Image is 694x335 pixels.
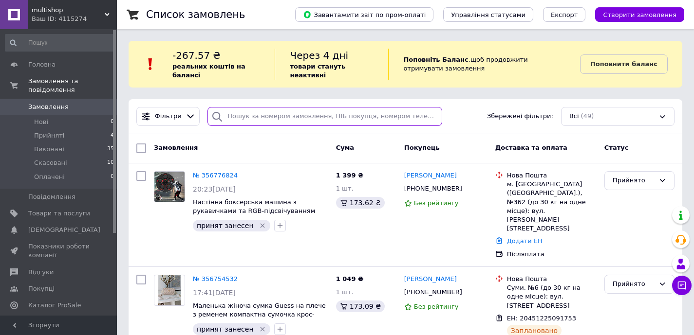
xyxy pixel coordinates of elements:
span: Фільтри [155,112,182,121]
img: :exclamation: [143,57,158,71]
button: Управління статусами [443,7,533,22]
span: 10 [107,159,114,167]
span: Покупець [404,144,440,151]
span: Замовлення та повідомлення [28,77,117,94]
span: 35 [107,145,114,154]
div: 173.09 ₴ [336,300,385,312]
span: Статус [604,144,629,151]
button: Чат з покупцем [672,276,692,295]
span: Товари та послуги [28,209,90,218]
span: Показники роботи компанії [28,242,90,260]
img: Фото товару [158,275,181,305]
span: (49) [581,112,594,120]
button: Експорт [543,7,586,22]
div: Післяплата [507,250,597,259]
a: Поповнити баланс [580,54,668,74]
span: Без рейтингу [414,303,459,310]
a: [PERSON_NAME] [404,171,457,180]
span: 1 шт. [336,288,354,296]
span: multishop [32,6,105,15]
span: Через 4 дні [290,50,348,61]
span: Cума [336,144,354,151]
input: Пошук [5,34,115,52]
div: [PHONE_NUMBER] [402,182,464,195]
a: № 356754532 [193,275,238,282]
div: Прийнято [613,279,655,289]
svg: Видалити мітку [259,325,266,333]
span: Оплачені [34,173,65,181]
span: Відгуки [28,268,54,277]
span: 4 [111,131,114,140]
a: Створити замовлення [585,11,684,18]
span: Нові [34,118,48,126]
span: Покупці [28,284,55,293]
div: Прийнято [613,176,655,186]
div: , щоб продовжити отримувати замовлення [388,49,580,80]
span: Замовлення [154,144,198,151]
span: 0 [111,173,114,181]
span: Завантажити звіт по пром-оплаті [303,10,426,19]
svg: Видалити мітку [259,222,266,229]
div: 173.62 ₴ [336,197,385,209]
span: Експорт [551,11,578,18]
span: -267.57 ₴ [172,50,221,61]
div: м. [GEOGRAPHIC_DATA] ([GEOGRAPHIC_DATA].), №362 (до 30 кг на одне місце): вул. [PERSON_NAME][STRE... [507,180,597,233]
span: 0 [111,118,114,126]
span: 17:41[DATE] [193,289,236,297]
a: Настінна боксерська машина з рукавичками та RGB-підсвічуванням інтерактивний музичний тренажер дл... [193,198,326,233]
div: [PHONE_NUMBER] [402,286,464,299]
span: Доставка та оплата [495,144,567,151]
span: 20:23[DATE] [193,185,236,193]
span: Без рейтингу [414,199,459,207]
span: Збережені фільтри: [487,112,553,121]
span: принят занесен [197,325,254,333]
b: Поповнити баланс [590,60,657,68]
span: принят занесен [197,222,254,229]
div: Ваш ID: 4115274 [32,15,117,23]
input: Пошук за номером замовлення, ПІБ покупця, номером телефону, Email, номером накладної [207,107,442,126]
span: Головна [28,60,56,69]
span: 1 шт. [336,185,354,192]
span: Створити замовлення [603,11,676,18]
a: Фото товару [154,171,185,202]
span: Управління статусами [451,11,525,18]
span: Каталог ProSale [28,301,81,310]
a: [PERSON_NAME] [404,275,457,284]
span: [DEMOGRAPHIC_DATA] [28,226,100,234]
span: 1 399 ₴ [336,172,363,179]
a: Фото товару [154,275,185,306]
button: Створити замовлення [595,7,684,22]
span: Всі [569,112,579,121]
a: № 356776824 [193,172,238,179]
div: Нова Пошта [507,275,597,283]
h1: Список замовлень [146,9,245,20]
div: Нова Пошта [507,171,597,180]
b: реальних коштів на балансі [172,63,245,79]
span: Повідомлення [28,193,75,201]
span: Прийняті [34,131,64,140]
span: ЕН: 20451225091753 [507,315,576,322]
span: Виконані [34,145,64,154]
span: Скасовані [34,159,67,167]
img: Фото товару [154,172,185,202]
div: Суми, №6 (до 30 кг на одне місце): вул. [STREET_ADDRESS] [507,283,597,310]
button: Завантажити звіт по пром-оплаті [295,7,433,22]
b: Поповніть Баланс [403,56,468,63]
b: товари стануть неактивні [290,63,345,79]
a: Додати ЕН [507,237,543,245]
span: 1 049 ₴ [336,275,363,282]
span: Замовлення [28,103,69,111]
